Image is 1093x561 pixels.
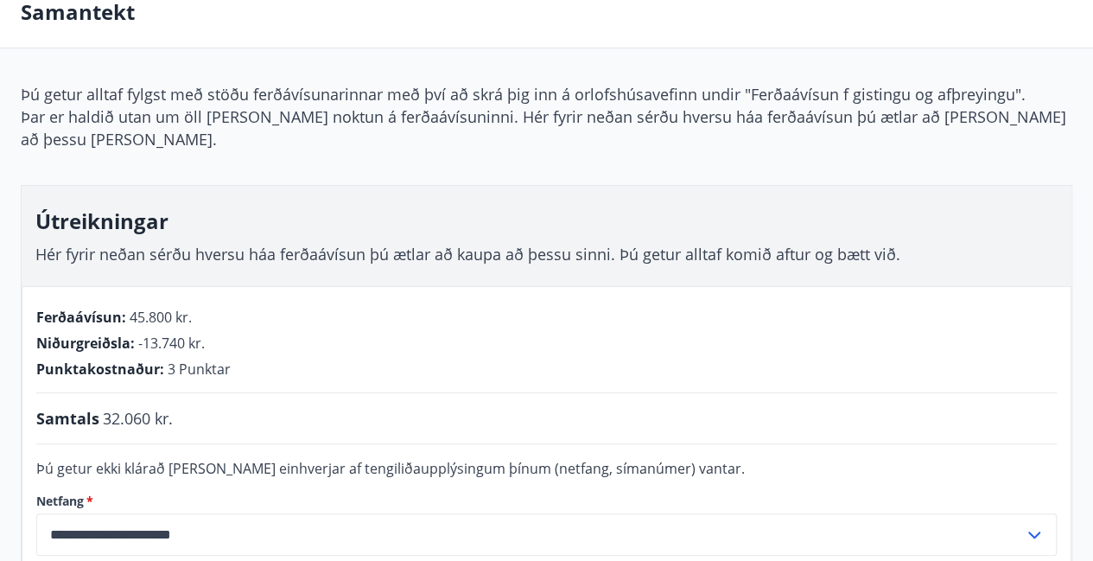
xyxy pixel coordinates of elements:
[36,459,745,478] span: Þú getur ekki klárað [PERSON_NAME] einhverjar af tengiliðaupplýsingum þínum (netfang, símanúmer) ...
[21,83,1072,105] p: Þú getur alltaf fylgst með stöðu ferðávísunarinnar með því að skrá þig inn á orlofshúsavefinn und...
[138,334,205,353] span: -13.740 kr.
[130,308,192,327] span: 45.800 kr.
[35,244,900,265] span: Hér fyrir neðan sérðu hversu háa ferðaávísun þú ætlar að kaupa að þessu sinni. Þú getur alltaf ko...
[36,493,1057,510] label: Netfang
[35,207,1058,236] h3: Útreikningar
[36,334,135,353] span: Niðurgreiðsla :
[36,407,99,430] span: Samtals
[168,360,231,379] span: 3 Punktar
[103,407,173,430] span: 32.060 kr.
[21,105,1072,150] p: Þar er haldið utan um öll [PERSON_NAME] noktun á ferðaávísuninni. Hér fyrir neðan sérðu hversu há...
[36,360,164,379] span: Punktakostnaður :
[36,308,126,327] span: Ferðaávísun :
